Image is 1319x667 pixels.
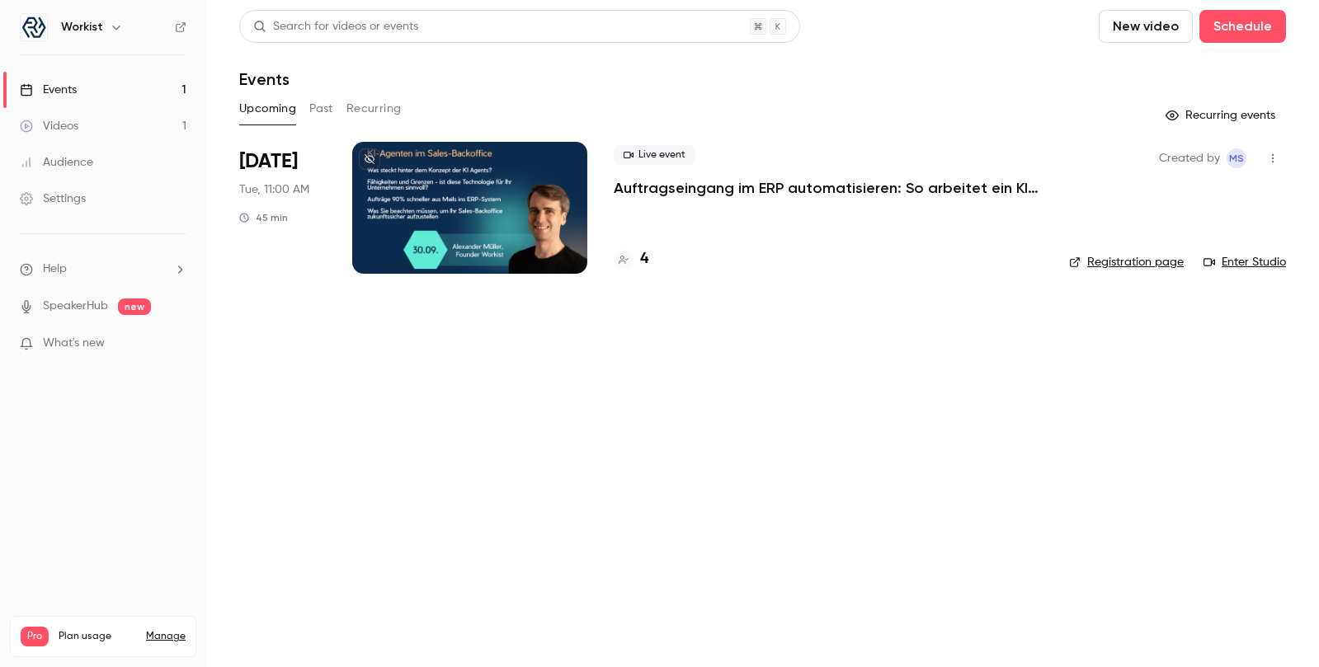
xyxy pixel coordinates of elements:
[1199,10,1286,43] button: Schedule
[167,336,186,351] iframe: Noticeable Trigger
[20,118,78,134] div: Videos
[146,630,186,643] a: Manage
[239,142,326,274] div: Sep 30 Tue, 11:00 AM (Europe/Berlin)
[20,154,93,171] div: Audience
[21,627,49,646] span: Pro
[20,261,186,278] li: help-dropdown-opener
[253,18,418,35] div: Search for videos or events
[1099,10,1193,43] button: New video
[239,96,296,122] button: Upcoming
[1158,102,1286,129] button: Recurring events
[346,96,402,122] button: Recurring
[309,96,333,122] button: Past
[1069,254,1184,270] a: Registration page
[614,178,1043,198] a: Auftragseingang im ERP automatisieren: So arbeitet ein KI-Agent im Sales-Backoffice
[1204,254,1286,270] a: Enter Studio
[118,298,151,315] span: new
[1159,148,1220,168] span: Created by
[20,190,86,207] div: Settings
[239,181,309,198] span: Tue, 11:00 AM
[640,248,648,270] h4: 4
[239,148,298,175] span: [DATE]
[1227,148,1246,168] span: Max Sauermilch
[239,69,290,89] h1: Events
[239,211,288,224] div: 45 min
[43,335,105,352] span: What's new
[20,82,77,98] div: Events
[59,630,136,643] span: Plan usage
[614,248,648,270] a: 4
[43,261,67,278] span: Help
[43,298,108,315] a: SpeakerHub
[614,145,695,165] span: Live event
[1229,148,1244,168] span: MS
[21,14,47,40] img: Workist
[61,19,103,35] h6: Workist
